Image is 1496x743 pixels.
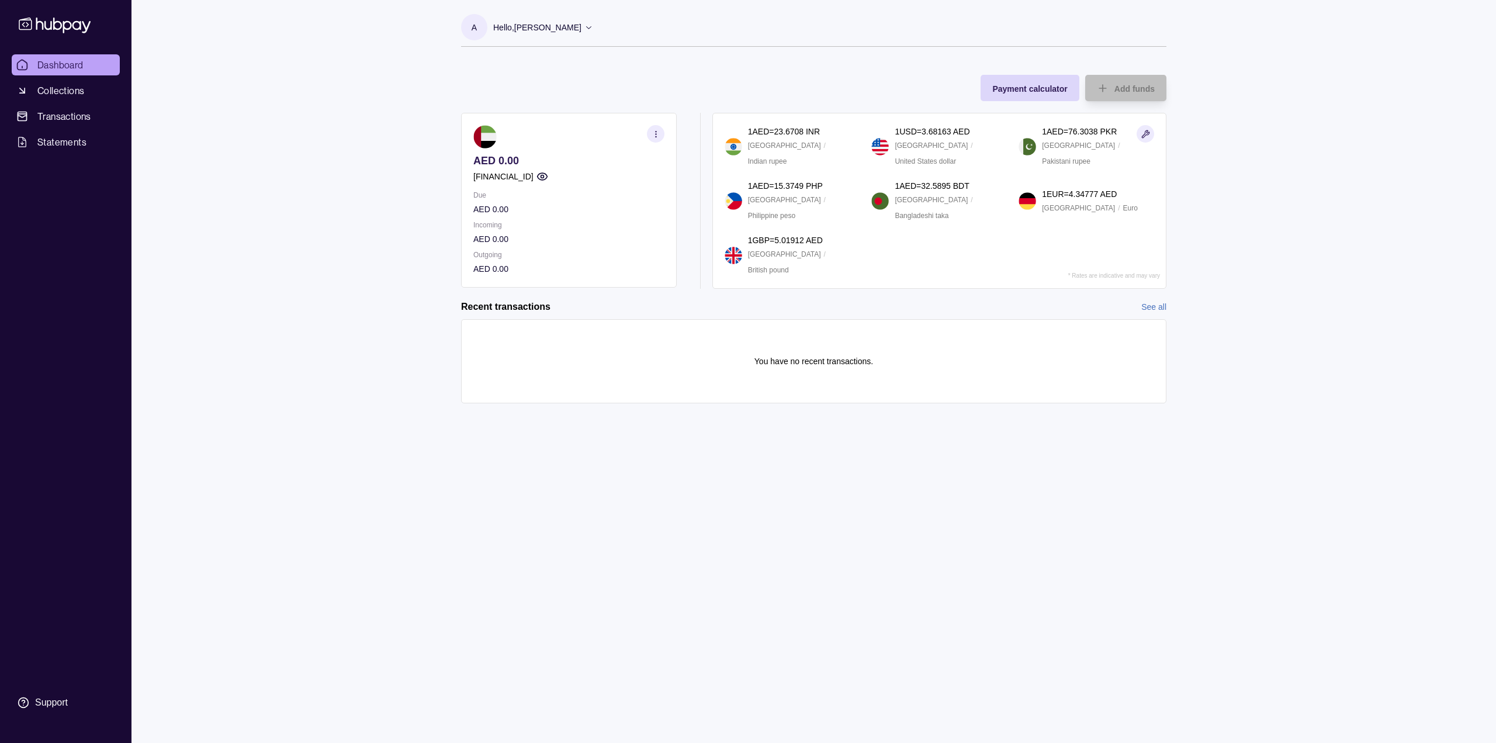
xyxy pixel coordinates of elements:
[725,192,742,210] img: ph
[473,248,664,261] p: Outgoing
[871,138,889,155] img: us
[748,139,821,152] p: [GEOGRAPHIC_DATA]
[461,300,550,313] h2: Recent transactions
[748,264,789,277] p: British pound
[493,21,581,34] p: Hello, [PERSON_NAME]
[824,248,826,261] p: /
[824,139,826,152] p: /
[1085,75,1166,101] button: Add funds
[12,80,120,101] a: Collections
[824,193,826,206] p: /
[1019,138,1036,155] img: pk
[895,155,956,168] p: United States dollar
[754,355,873,368] p: You have no recent transactions.
[748,125,820,138] p: 1 AED = 23.6708 INR
[12,132,120,153] a: Statements
[971,193,972,206] p: /
[748,234,823,247] p: 1 GBP = 5.01912 AED
[37,84,84,98] span: Collections
[37,135,86,149] span: Statements
[981,75,1079,101] button: Payment calculator
[1042,125,1117,138] p: 1 AED = 76.3038 PKR
[1042,202,1115,215] p: [GEOGRAPHIC_DATA]
[895,193,968,206] p: [GEOGRAPHIC_DATA]
[748,179,823,192] p: 1 AED = 15.3749 PHP
[473,125,497,148] img: ae
[748,248,821,261] p: [GEOGRAPHIC_DATA]
[473,189,664,202] p: Due
[35,696,68,709] div: Support
[971,139,972,152] p: /
[992,84,1067,94] span: Payment calculator
[1042,188,1117,201] p: 1 EUR = 4.34777 AED
[12,106,120,127] a: Transactions
[472,21,477,34] p: A
[748,155,787,168] p: Indian rupee
[1141,300,1166,313] a: See all
[1123,202,1137,215] p: Euro
[473,262,664,275] p: AED 0.00
[12,54,120,75] a: Dashboard
[37,109,91,123] span: Transactions
[1118,139,1120,152] p: /
[748,193,821,206] p: [GEOGRAPHIC_DATA]
[895,209,948,222] p: Bangladeshi taka
[725,247,742,264] img: gb
[1118,202,1120,215] p: /
[895,179,969,192] p: 1 AED = 32.5895 BDT
[1068,272,1160,279] p: * Rates are indicative and may vary
[473,203,664,216] p: AED 0.00
[1042,155,1090,168] p: Pakistani rupee
[1042,139,1115,152] p: [GEOGRAPHIC_DATA]
[473,219,664,231] p: Incoming
[37,58,84,72] span: Dashboard
[473,170,534,183] p: [FINANCIAL_ID]
[1019,192,1036,210] img: de
[473,154,664,167] p: AED 0.00
[748,209,795,222] p: Philippine peso
[871,192,889,210] img: bd
[473,233,664,246] p: AED 0.00
[12,690,120,715] a: Support
[1114,84,1155,94] span: Add funds
[895,125,969,138] p: 1 USD = 3.68163 AED
[895,139,968,152] p: [GEOGRAPHIC_DATA]
[725,138,742,155] img: in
